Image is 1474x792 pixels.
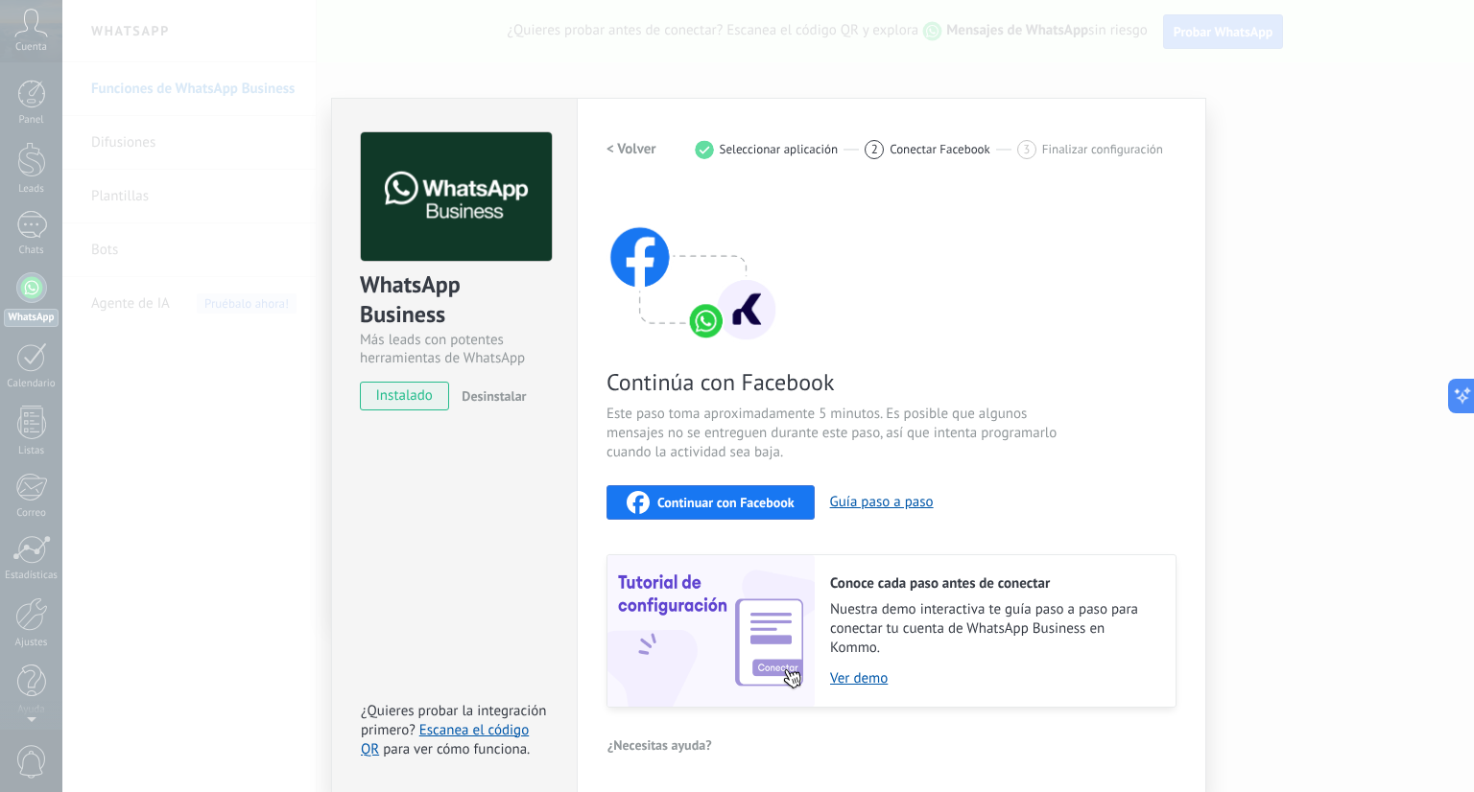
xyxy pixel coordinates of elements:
[890,142,990,156] span: Conectar Facebook
[720,142,839,156] span: Seleccionar aplicación
[454,382,526,410] button: Desinstalar
[361,721,529,758] a: Escanea el código QR
[606,132,656,167] button: < Volver
[830,574,1156,593] h2: Conoce cada paso antes de conectar
[360,269,549,331] div: WhatsApp Business
[606,190,779,343] img: connect with facebook
[606,485,815,520] button: Continuar con Facebook
[830,669,1156,687] a: Ver demo
[1023,141,1030,157] span: 3
[830,600,1156,658] span: Nuestra demo interactiva te guía paso a paso para conectar tu cuenta de WhatsApp Business en Kommo.
[462,387,526,405] span: Desinstalar
[360,331,549,367] div: Más leads con potentes herramientas de WhatsApp
[871,141,878,157] span: 2
[383,740,530,758] span: para ver cómo funciona.
[607,738,712,752] span: ¿Necesitas ayuda?
[606,140,656,158] h2: < Volver
[361,702,547,739] span: ¿Quieres probar la integración primero?
[361,382,448,410] span: instalado
[361,132,552,262] img: logo_main.png
[606,367,1063,397] span: Continúa con Facebook
[606,731,713,759] button: ¿Necesitas ayuda?
[657,496,795,509] span: Continuar con Facebook
[606,405,1063,462] span: Este paso toma aproximadamente 5 minutos. Es posible que algunos mensajes no se entreguen durante...
[830,493,934,511] button: Guía paso a paso
[1042,142,1163,156] span: Finalizar configuración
